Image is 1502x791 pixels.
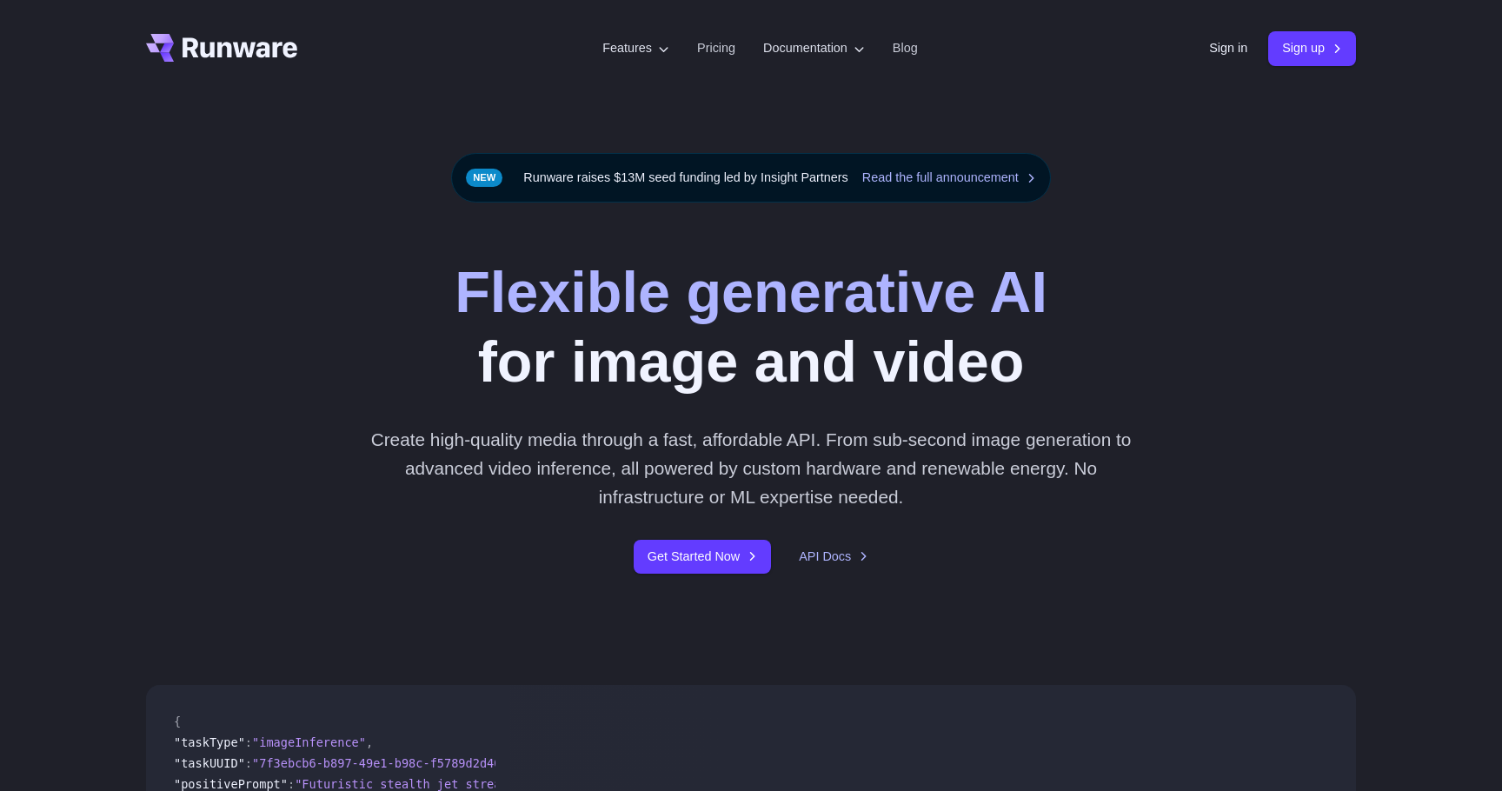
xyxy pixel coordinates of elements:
span: "positivePrompt" [174,777,288,791]
a: API Docs [799,547,868,567]
a: Get Started Now [634,540,771,574]
label: Features [602,38,669,58]
strong: Flexible generative AI [455,260,1047,324]
span: : [245,756,252,770]
span: "Futuristic stealth jet streaking through a neon-lit cityscape with glowing purple exhaust" [295,777,942,791]
a: Go to / [146,34,297,62]
span: , [366,735,373,749]
a: Read the full announcement [862,168,1036,188]
a: Pricing [697,38,735,58]
span: "imageInference" [252,735,366,749]
h1: for image and video [455,258,1047,397]
span: { [174,715,181,728]
span: : [288,777,295,791]
div: Runware raises $13M seed funding led by Insight Partners [451,153,1051,203]
span: : [245,735,252,749]
a: Sign up [1268,31,1356,65]
a: Blog [893,38,918,58]
span: "7f3ebcb6-b897-49e1-b98c-f5789d2d40d7" [252,756,522,770]
a: Sign in [1209,38,1247,58]
span: "taskUUID" [174,756,245,770]
span: "taskType" [174,735,245,749]
label: Documentation [763,38,865,58]
p: Create high-quality media through a fast, affordable API. From sub-second image generation to adv... [364,425,1139,512]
